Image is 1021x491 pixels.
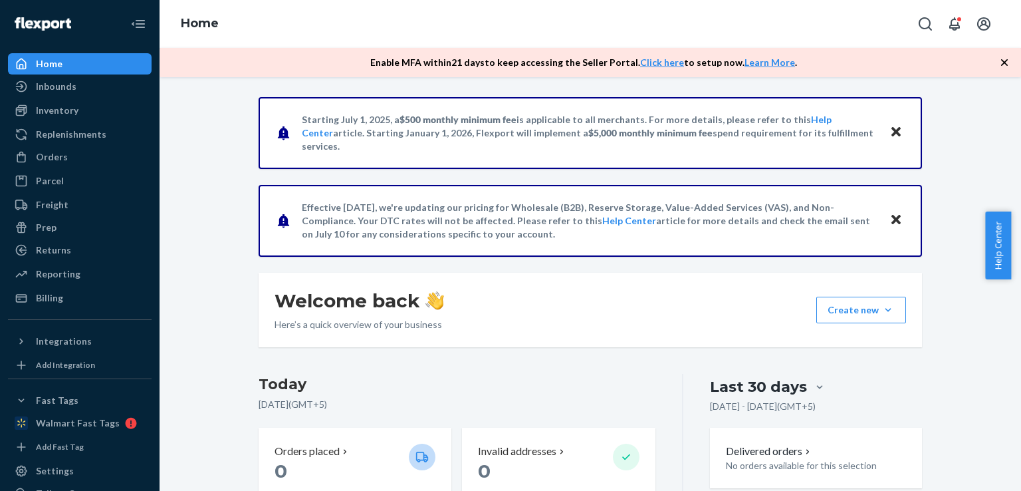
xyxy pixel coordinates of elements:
a: Walmart Fast Tags [8,412,152,434]
a: Parcel [8,170,152,192]
a: Inbounds [8,76,152,97]
a: Learn More [744,57,795,68]
p: [DATE] - [DATE] ( GMT+5 ) [710,400,816,413]
a: Freight [8,194,152,216]
a: Inventory [8,100,152,121]
a: Reporting [8,263,152,285]
button: Integrations [8,331,152,352]
span: $500 monthly minimum fee [399,114,516,125]
div: Orders [36,150,68,164]
div: Inbounds [36,80,76,93]
a: Home [8,53,152,75]
div: Reporting [36,267,80,281]
div: Parcel [36,174,64,188]
a: Home [181,16,219,31]
div: Settings [36,464,74,478]
div: Prep [36,221,57,234]
a: Help Center [602,215,656,226]
button: Create new [816,297,906,323]
p: Here’s a quick overview of your business [275,318,444,331]
button: Fast Tags [8,390,152,411]
img: Flexport logo [15,17,71,31]
div: Inventory [36,104,78,117]
p: [DATE] ( GMT+5 ) [259,398,655,411]
a: Returns [8,240,152,261]
p: Starting July 1, 2025, a is applicable to all merchants. For more details, please refer to this a... [302,113,877,153]
a: Settings [8,460,152,482]
button: Open account menu [970,11,997,37]
button: Help Center [985,212,1011,279]
a: Add Fast Tag [8,439,152,455]
span: 0 [478,460,491,482]
div: Add Fast Tag [36,441,84,452]
span: 0 [275,460,287,482]
a: Billing [8,287,152,309]
button: Open Search Box [912,11,939,37]
button: Open notifications [941,11,968,37]
a: Prep [8,217,152,238]
div: Integrations [36,335,92,348]
button: Close [887,123,905,142]
p: Invalid addresses [478,444,556,459]
span: $5,000 monthly minimum fee [588,127,713,138]
a: Orders [8,146,152,168]
div: Fast Tags [36,394,78,407]
div: Home [36,57,62,71]
a: Click here [640,57,684,68]
div: Last 30 days [710,377,807,397]
div: Billing [36,291,63,305]
p: Orders placed [275,444,340,459]
div: Walmart Fast Tags [36,416,120,430]
button: Close [887,211,905,230]
p: Effective [DATE], we're updating our pricing for Wholesale (B2B), Reserve Storage, Value-Added Se... [302,201,877,241]
p: Enable MFA within 21 days to keep accessing the Seller Portal. to setup now. . [370,56,797,69]
a: Replenishments [8,124,152,145]
div: Freight [36,198,68,212]
p: No orders available for this selection [726,459,906,472]
button: Delivered orders [726,444,813,459]
a: Add Integration [8,357,152,373]
button: Close Navigation [125,11,152,37]
div: Add Integration [36,359,95,371]
div: Replenishments [36,128,106,141]
img: hand-wave emoji [425,291,444,310]
h3: Today [259,374,655,395]
div: Returns [36,244,71,257]
h1: Welcome back [275,289,444,313]
ol: breadcrumbs [170,5,229,43]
